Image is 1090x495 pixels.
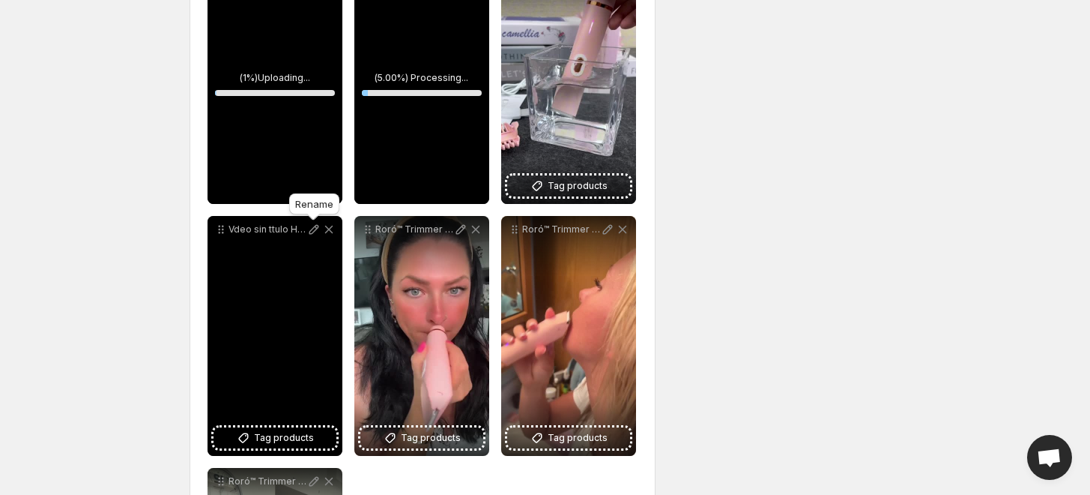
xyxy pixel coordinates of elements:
[375,223,453,235] p: Roró™ Trimmer 2.0 (home)
[401,430,461,445] span: Tag products
[548,430,608,445] span: Tag products
[214,427,336,448] button: Tag products
[354,216,489,456] div: Roró™ Trimmer 2.0 (home)Tag products
[507,175,630,196] button: Tag products
[228,223,306,235] p: Vdeo sin ttulo Hecho con Clipchamp 5
[548,178,608,193] span: Tag products
[1027,435,1072,480] a: Open chat
[501,216,636,456] div: Roró™ Trimmer 2.0 (home)Tag products
[522,223,600,235] p: Roró™ Trimmer 2.0 (home)
[360,427,483,448] button: Tag products
[228,475,306,487] p: Roró™ Trimmer 2.0 (home)
[254,430,314,445] span: Tag products
[507,427,630,448] button: Tag products
[208,216,342,456] div: Vdeo sin ttulo Hecho con Clipchamp 5Tag products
